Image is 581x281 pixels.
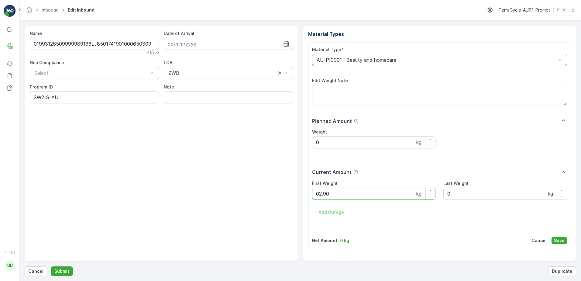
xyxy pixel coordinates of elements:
[5,150,34,155] span: Last Weight :
[308,30,571,38] p: Material Types
[548,190,553,197] p: kg
[20,100,136,105] span: 01993126509999989136LJ8500055201000650303FFFF
[5,120,34,125] span: First Weight :
[312,181,338,186] label: First Weight
[34,140,50,145] span: 2.06 kg
[164,60,172,65] label: LOB
[443,181,469,186] label: Last Weight
[416,190,421,197] p: kg
[312,78,348,83] label: Edit Weight Note
[164,38,293,50] input: dd/mm/yyyy
[37,130,91,135] span: AU-PI0008 I Blister Packs
[42,7,59,12] a: Inbound
[554,238,565,244] p: Save
[30,84,53,89] label: Program ID
[354,119,359,123] div: Help Tooltip Icon
[4,251,16,254] span: v 1.49.3
[25,266,47,276] button: Cancel
[416,139,421,146] p: kg
[340,238,349,244] p: 0 kg
[499,7,550,13] p: TerraCycle-AU01-Prompt
[312,207,348,217] button: +Add Outage
[30,31,42,36] label: Name
[312,129,327,134] label: Weight
[32,110,46,115] span: [DATE]
[34,120,50,125] span: 2.06 kg
[531,238,547,244] p: Cancel
[221,5,359,12] p: 01993126509999989136LJ8500055201000650303FFFF
[26,9,33,14] a: Homepage
[4,255,16,276] button: MM
[312,238,339,244] p: Net Amount :
[5,140,34,145] span: Net Amount :
[34,69,148,77] p: Select
[316,209,344,215] p: + Add Outage
[67,7,96,13] span: Edit Inbound
[28,268,43,274] p: Cancel
[164,84,174,89] label: Note
[499,5,576,15] button: TerraCycle-AU01-Prompt(+10:00)
[552,237,567,244] button: Save
[5,130,37,135] span: Material Type :
[5,100,20,105] span: Name :
[312,47,341,52] label: Material Type
[312,117,352,125] p: Planned Amount
[529,237,549,244] button: Cancel
[164,31,194,36] label: Date of Arrival
[552,268,572,274] p: Duplicate
[30,60,64,65] label: Non Compliance
[54,268,69,274] p: Submit
[5,110,32,115] span: Arrive Date :
[4,5,16,17] img: logo
[147,50,159,55] p: 41 / 255
[312,168,352,176] p: Current Amount
[553,8,568,12] p: ( +10:00 )
[34,150,43,155] span: 0 kg
[51,266,73,276] button: Submit
[548,266,576,276] button: Duplicate
[5,261,15,271] div: MM
[353,170,358,175] div: Help Tooltip Icon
